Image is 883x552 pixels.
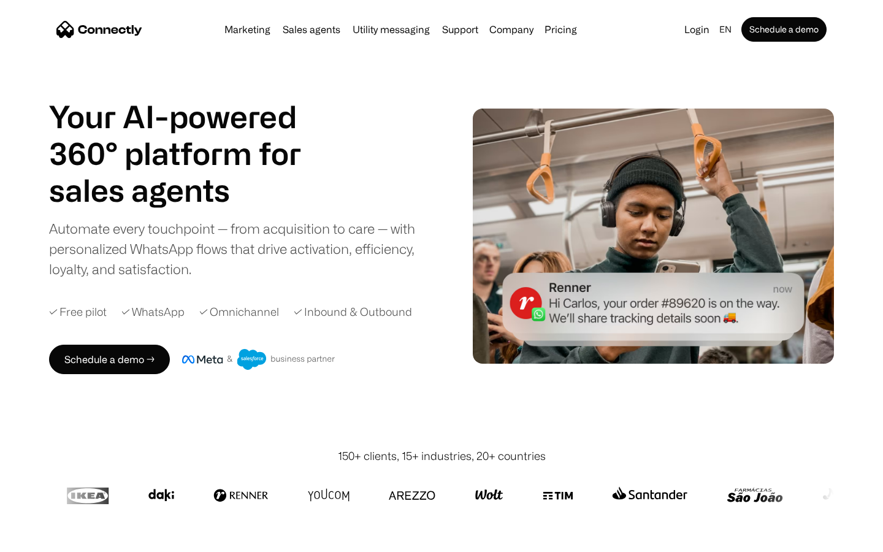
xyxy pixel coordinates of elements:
[12,529,74,548] aside: Language selected: English
[714,21,739,38] div: en
[49,345,170,374] a: Schedule a demo →
[489,21,533,38] div: Company
[49,172,331,209] div: 1 of 4
[182,349,335,370] img: Meta and Salesforce business partner badge.
[121,304,185,320] div: ✓ WhatsApp
[49,172,331,209] div: carousel
[49,172,331,209] h1: sales agents
[294,304,412,320] div: ✓ Inbound & Outbound
[278,25,345,34] a: Sales agents
[220,25,275,34] a: Marketing
[719,21,732,38] div: en
[199,304,279,320] div: ✓ Omnichannel
[437,25,483,34] a: Support
[338,448,546,464] div: 150+ clients, 15+ industries, 20+ countries
[25,531,74,548] ul: Language list
[49,98,331,172] h1: Your AI-powered 360° platform for
[348,25,435,34] a: Utility messaging
[49,218,435,279] div: Automate every touchpoint — from acquisition to care — with personalized WhatsApp flows that driv...
[486,21,537,38] div: Company
[679,21,714,38] a: Login
[56,20,142,39] a: home
[741,17,827,42] a: Schedule a demo
[540,25,582,34] a: Pricing
[49,304,107,320] div: ✓ Free pilot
